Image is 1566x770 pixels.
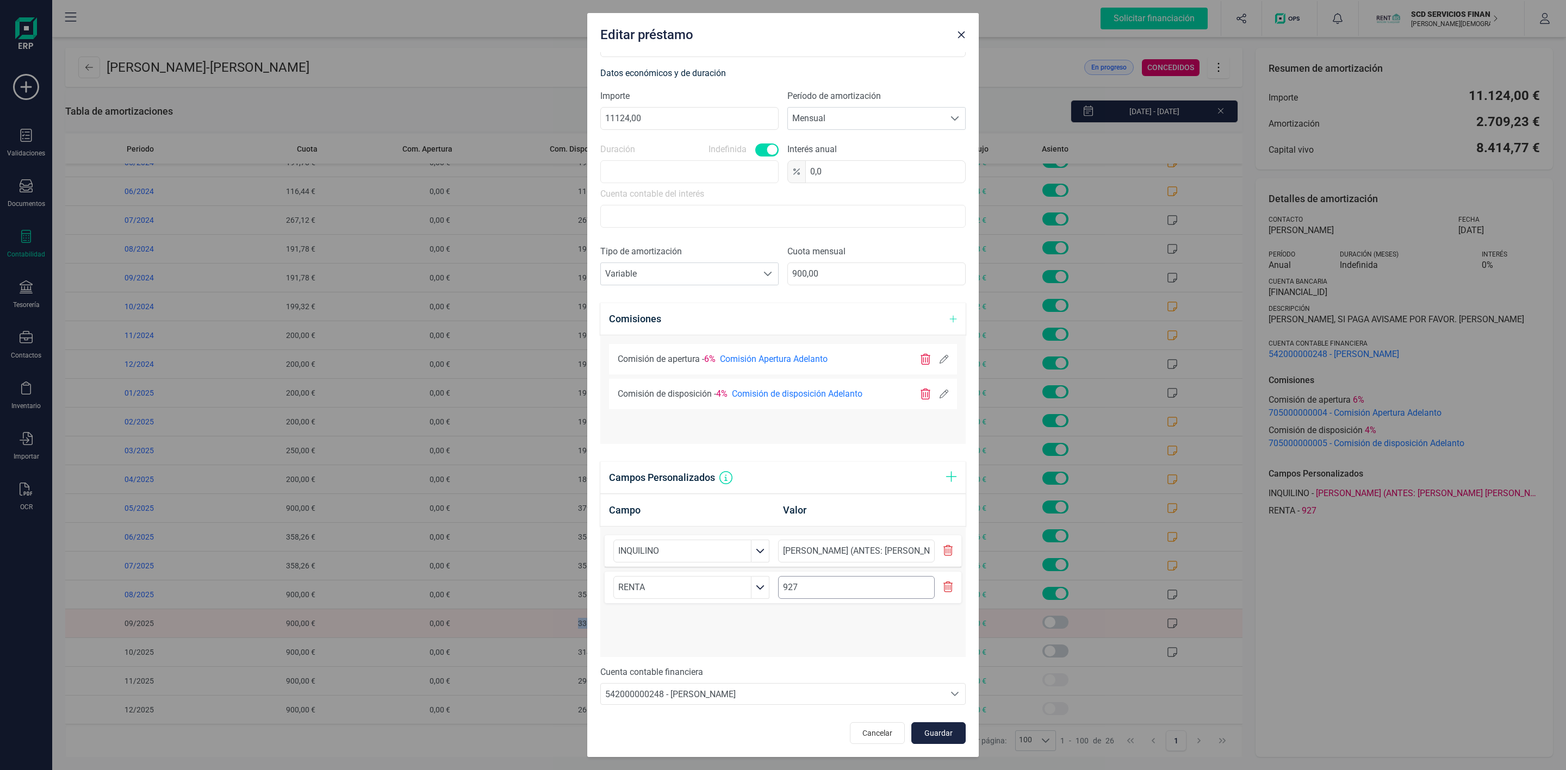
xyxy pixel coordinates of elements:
[778,576,934,599] input: Valor
[850,722,905,744] button: Cancelar
[911,722,966,744] button: Guardar
[613,576,751,599] input: Campo
[862,728,892,738] span: Cancelar
[787,90,966,103] label: Período de amortización
[613,540,751,562] input: Campo
[618,353,704,366] span: Comisión de apertura -
[609,503,783,518] h6: Campo
[787,245,966,258] label: Cuota mensual
[600,90,779,103] label: Importe
[609,470,715,485] h6: Campos Personalizados
[600,143,635,156] label: Duración
[720,353,911,366] span: Comisión Apertura Adelanto
[600,245,779,258] label: Tipo de amortización
[601,263,757,285] span: Variable
[605,689,736,699] span: 542000000248 - [PERSON_NAME]
[596,22,953,43] div: Editar préstamo
[709,143,747,156] label: Indefinida
[787,143,966,156] label: Interés anual
[944,684,965,704] div: Seleccione una cuenta
[716,387,728,400] span: 4%
[788,108,944,129] span: Mensual
[600,666,703,679] label: Cuenta contable financiera
[732,387,911,400] span: Comisión de disposición Adelanto
[609,311,661,327] h6: Comisiones
[924,728,953,738] span: Guardar
[618,387,716,400] span: Comisión de disposición -
[704,353,716,366] span: 6%
[778,540,934,562] input: Valor
[600,187,704,201] label: Cuenta contable del interés
[953,26,970,43] button: Close
[600,66,966,81] h6: Datos económicos y de duración
[783,503,957,518] h6: Valor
